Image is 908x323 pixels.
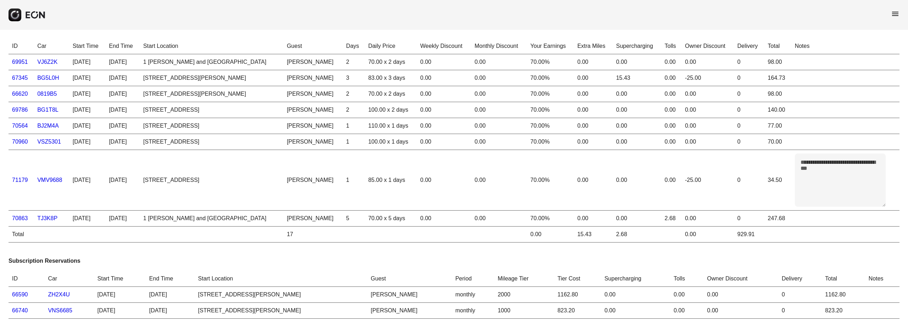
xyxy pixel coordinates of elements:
div: 100.00 x 1 days [368,138,413,146]
th: Weekly Discount [417,38,471,54]
td: 70.00% [527,134,574,150]
td: 1 [343,134,365,150]
td: 70.00% [527,54,574,70]
td: 70.00% [527,118,574,134]
a: 71179 [12,177,28,183]
td: 2 [343,54,365,70]
a: VSZ5301 [37,139,61,145]
td: 0.00 [661,118,681,134]
a: 67345 [12,75,28,81]
th: Notes [865,271,899,287]
td: 0.00 [661,134,681,150]
td: [DATE] [69,70,105,86]
td: 0.00 [681,54,734,70]
td: -25.00 [681,150,734,211]
td: [DATE] [69,118,105,134]
td: 929.91 [734,227,764,243]
td: 0.00 [704,303,778,319]
td: [PERSON_NAME] [367,303,452,319]
td: 0.00 [574,118,613,134]
td: [STREET_ADDRESS] [140,150,283,211]
td: 0.00 [471,102,527,118]
td: 0.00 [681,102,734,118]
td: 0.00 [613,134,661,150]
a: 69951 [12,59,28,65]
td: [PERSON_NAME] [283,70,343,86]
td: 17 [283,227,343,243]
td: 0.00 [417,102,471,118]
td: 0.00 [574,70,613,86]
td: [DATE] [69,134,105,150]
a: 70564 [12,123,28,129]
td: 0.00 [681,211,734,227]
td: 0.00 [613,211,661,227]
th: Car [34,38,69,54]
th: Start Time [94,271,146,287]
th: Monthly Discount [471,38,527,54]
td: 140.00 [764,102,791,118]
td: [DATE] [146,287,195,303]
th: Start Location [140,38,283,54]
td: [DATE] [105,86,140,102]
td: 0.00 [417,134,471,150]
td: 0.00 [681,227,734,243]
td: [DATE] [105,134,140,150]
a: TJ3K8P [37,215,57,221]
td: 0.00 [613,118,661,134]
td: [DATE] [105,118,140,134]
td: 0.00 [471,54,527,70]
td: 0.00 [574,150,613,211]
td: 0 [734,211,764,227]
td: [DATE] [105,70,140,86]
td: 70.00% [527,150,574,211]
td: 34.50 [764,150,791,211]
td: 0.00 [681,118,734,134]
td: 0.00 [574,86,613,102]
a: VNS6685 [48,307,72,313]
td: 15.43 [613,70,661,86]
td: 0.00 [574,102,613,118]
td: -25.00 [681,70,734,86]
td: 1162.80 [554,287,601,303]
th: Supercharging [601,271,670,287]
td: 0.00 [661,54,681,70]
td: 0.00 [471,134,527,150]
div: 110.00 x 1 days [368,122,413,130]
th: Owner Discount [681,38,734,54]
th: Delivery [734,38,764,54]
td: 70.00% [527,102,574,118]
div: 70.00 x 2 days [368,58,413,66]
th: End Time [146,271,195,287]
a: VJ6Z2K [37,59,57,65]
span: menu [891,10,899,18]
td: 2 [343,86,365,102]
a: 70863 [12,215,28,221]
td: 0.00 [417,70,471,86]
th: Tolls [670,271,703,287]
td: 0.00 [417,118,471,134]
td: 5 [343,211,365,227]
td: 823.20 [554,303,601,319]
td: 77.00 [764,118,791,134]
td: 0.00 [601,303,670,319]
td: 0.00 [681,134,734,150]
a: 70960 [12,139,28,145]
td: [STREET_ADDRESS][PERSON_NAME] [140,70,283,86]
td: 1 [PERSON_NAME] and [GEOGRAPHIC_DATA] [140,54,283,70]
td: 0.00 [471,150,527,211]
td: [DATE] [94,303,146,319]
td: [PERSON_NAME] [283,211,343,227]
td: 0.00 [471,70,527,86]
td: 0 [778,303,821,319]
td: [STREET_ADDRESS][PERSON_NAME] [140,86,283,102]
div: 70.00 x 5 days [368,214,413,223]
td: 0.00 [417,150,471,211]
td: [STREET_ADDRESS] [140,134,283,150]
td: 2000 [494,287,554,303]
td: 0.00 [661,86,681,102]
th: Start Time [69,38,105,54]
td: 0.00 [681,86,734,102]
td: 0.00 [613,102,661,118]
a: BG1T8L [37,107,59,113]
th: Car [44,271,94,287]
